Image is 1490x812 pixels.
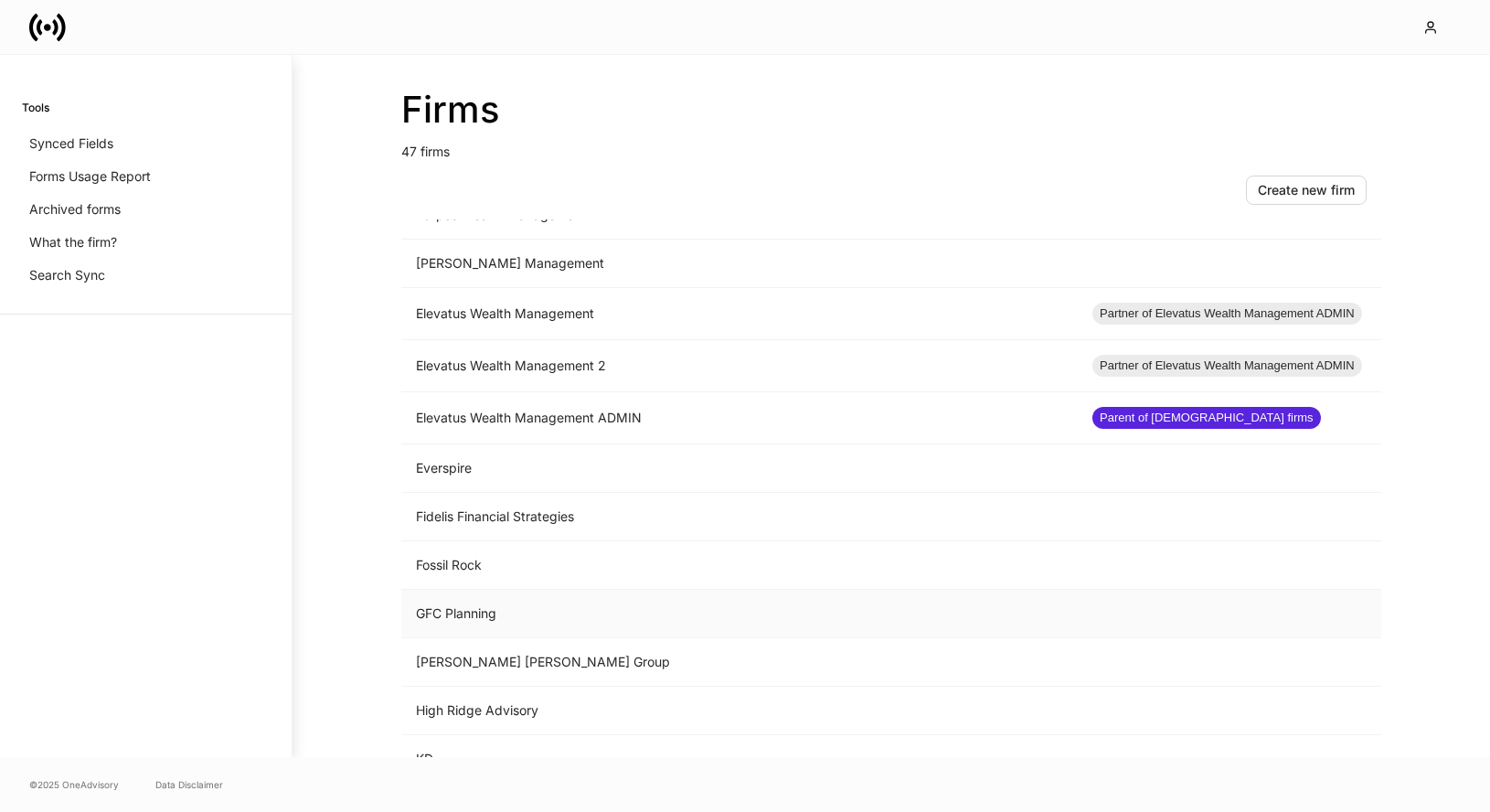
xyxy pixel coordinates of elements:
p: 47 firms [401,132,1381,161]
div: Create new firm [1258,184,1355,197]
p: What the firm? [29,233,117,251]
td: KD [401,735,1078,784]
td: Elevatus Wealth Management ADMIN [401,392,1078,444]
span: Partner of Elevatus Wealth Management ADMIN [1092,357,1362,375]
td: High Ridge Advisory [401,687,1078,735]
a: What the firm? [22,226,270,259]
td: Elevatus Wealth Management 2 [401,340,1078,392]
p: Synced Fields [29,134,113,153]
td: [PERSON_NAME] Management [401,240,1078,288]
p: Archived forms [29,200,121,219]
a: Forms Usage Report [22,160,270,193]
button: Create new firm [1246,176,1367,205]
p: Forms Usage Report [29,167,151,186]
a: Data Disclaimer [155,777,223,792]
a: Synced Fields [22,127,270,160]
h6: Tools [22,99,49,116]
h2: Firms [401,88,1381,132]
p: Search Sync [29,266,105,284]
span: © 2025 OneAdvisory [29,777,119,792]
td: Fidelis Financial Strategies [401,493,1078,541]
td: GFC Planning [401,590,1078,638]
td: Elevatus Wealth Management [401,288,1078,340]
a: Archived forms [22,193,270,226]
td: Everspire [401,444,1078,493]
span: Partner of Elevatus Wealth Management ADMIN [1092,304,1362,323]
a: Search Sync [22,259,270,292]
span: Parent of [DEMOGRAPHIC_DATA] firms [1092,409,1321,427]
td: [PERSON_NAME] [PERSON_NAME] Group [401,638,1078,687]
td: Fossil Rock [401,541,1078,590]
